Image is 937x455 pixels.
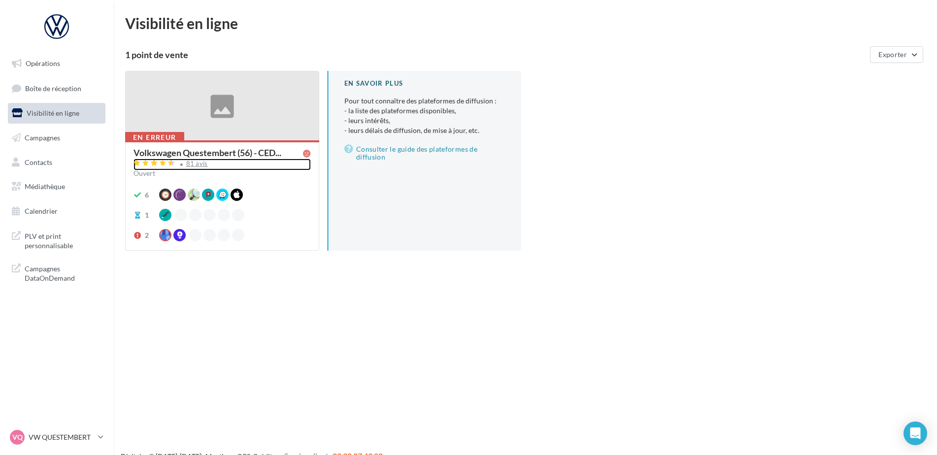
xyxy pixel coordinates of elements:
[6,128,107,148] a: Campagnes
[6,258,107,287] a: Campagnes DataOnDemand
[904,422,927,445] div: Open Intercom Messenger
[25,229,101,251] span: PLV et print personnalisable
[125,132,184,143] div: En erreur
[25,84,81,92] span: Boîte de réception
[344,106,505,116] li: - la liste des plateformes disponibles,
[27,109,79,117] span: Visibilité en ligne
[6,201,107,222] a: Calendrier
[344,79,505,88] div: En savoir plus
[6,226,107,255] a: PLV et print personnalisable
[6,152,107,173] a: Contacts
[25,158,52,166] span: Contacts
[6,53,107,74] a: Opérations
[6,78,107,99] a: Boîte de réception
[26,59,60,67] span: Opérations
[8,428,105,447] a: VQ VW QUESTEMBERT
[344,126,505,135] li: - leurs délais de diffusion, de mise à jour, etc.
[125,16,925,31] div: Visibilité en ligne
[145,210,149,220] div: 1
[344,116,505,126] li: - leurs intérêts,
[344,143,505,163] a: Consulter le guide des plateformes de diffusion
[870,46,923,63] button: Exporter
[6,103,107,124] a: Visibilité en ligne
[145,190,149,200] div: 6
[25,133,60,142] span: Campagnes
[145,230,149,240] div: 2
[186,161,208,167] div: 81 avis
[6,176,107,197] a: Médiathèque
[29,432,94,442] p: VW QUESTEMBERT
[134,159,311,170] a: 81 avis
[878,50,907,59] span: Exporter
[344,96,505,135] p: Pour tout connaître des plateformes de diffusion :
[125,50,866,59] div: 1 point de vente
[25,207,58,215] span: Calendrier
[134,148,281,157] span: Volkswagen Questembert (56) - CED...
[25,262,101,283] span: Campagnes DataOnDemand
[12,432,23,442] span: VQ
[134,169,155,177] span: Ouvert
[25,182,65,191] span: Médiathèque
